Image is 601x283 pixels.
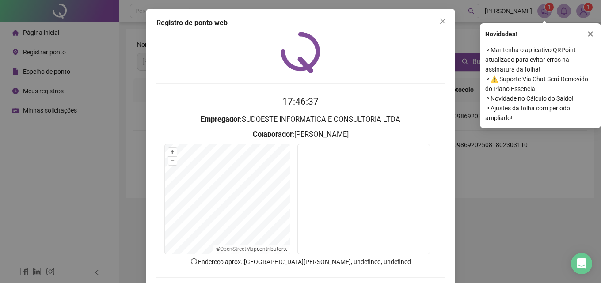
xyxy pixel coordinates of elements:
li: © contributors. [216,246,287,252]
strong: Colaborador [253,130,293,139]
a: OpenStreetMap [220,246,257,252]
span: close [439,18,446,25]
button: – [168,157,177,165]
p: Endereço aprox. : [GEOGRAPHIC_DATA][PERSON_NAME], undefined, undefined [156,257,445,267]
strong: Empregador [201,115,240,124]
span: ⚬ Novidade no Cálculo do Saldo! [485,94,596,103]
button: + [168,148,177,156]
span: ⚬ Mantenha o aplicativo QRPoint atualizado para evitar erros na assinatura da folha! [485,45,596,74]
h3: : [PERSON_NAME] [156,129,445,140]
span: close [587,31,593,37]
span: info-circle [190,257,198,265]
h3: : SUDOESTE INFORMATICA E CONSULTORIA LTDA [156,114,445,125]
span: ⚬ ⚠️ Suporte Via Chat Será Removido do Plano Essencial [485,74,596,94]
time: 17:46:37 [282,96,319,107]
div: Open Intercom Messenger [571,253,592,274]
button: Close [436,14,450,28]
span: Novidades ! [485,29,517,39]
span: ⚬ Ajustes da folha com período ampliado! [485,103,596,123]
img: QRPoint [281,32,320,73]
div: Registro de ponto web [156,18,445,28]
